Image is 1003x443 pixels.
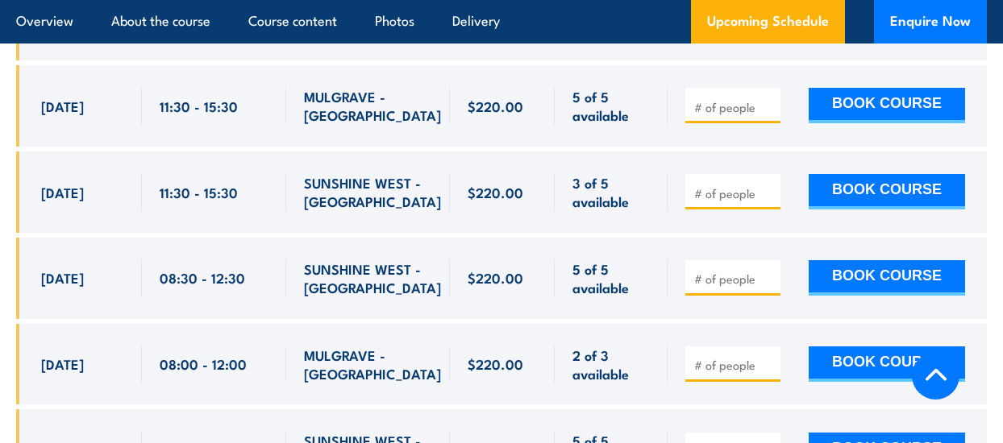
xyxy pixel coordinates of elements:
span: 08:30 - 12:30 [160,268,245,287]
span: $220.00 [468,183,523,201]
span: SUNSHINE WEST - [GEOGRAPHIC_DATA] [304,259,441,297]
button: BOOK COURSE [809,346,965,382]
span: [DATE] [41,97,84,115]
span: MULGRAVE - [GEOGRAPHIC_DATA] [304,87,441,125]
span: $220.00 [468,97,523,115]
span: 2 of 3 available [572,346,650,383]
input: # of people [694,185,775,201]
span: SUNSHINE WEST - [GEOGRAPHIC_DATA] [304,173,441,211]
input: # of people [694,99,775,115]
span: 3 of 5 available [572,173,650,211]
button: BOOK COURSE [809,88,965,123]
span: 11:30 - 15:30 [160,183,238,201]
button: BOOK COURSE [809,174,965,209]
span: [DATE] [41,268,84,287]
span: 5 of 5 available [572,259,650,297]
span: 08:00 - 12:00 [160,354,247,373]
span: [DATE] [41,354,84,373]
span: 11:30 - 15:30 [160,97,238,115]
span: [DATE] [41,183,84,201]
button: BOOK COURSE [809,260,965,296]
span: $220.00 [468,268,523,287]
input: # of people [694,271,775,287]
span: 5 of 5 available [572,87,650,125]
span: MULGRAVE - [GEOGRAPHIC_DATA] [304,346,441,383]
input: # of people [694,357,775,373]
span: $220.00 [468,354,523,373]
